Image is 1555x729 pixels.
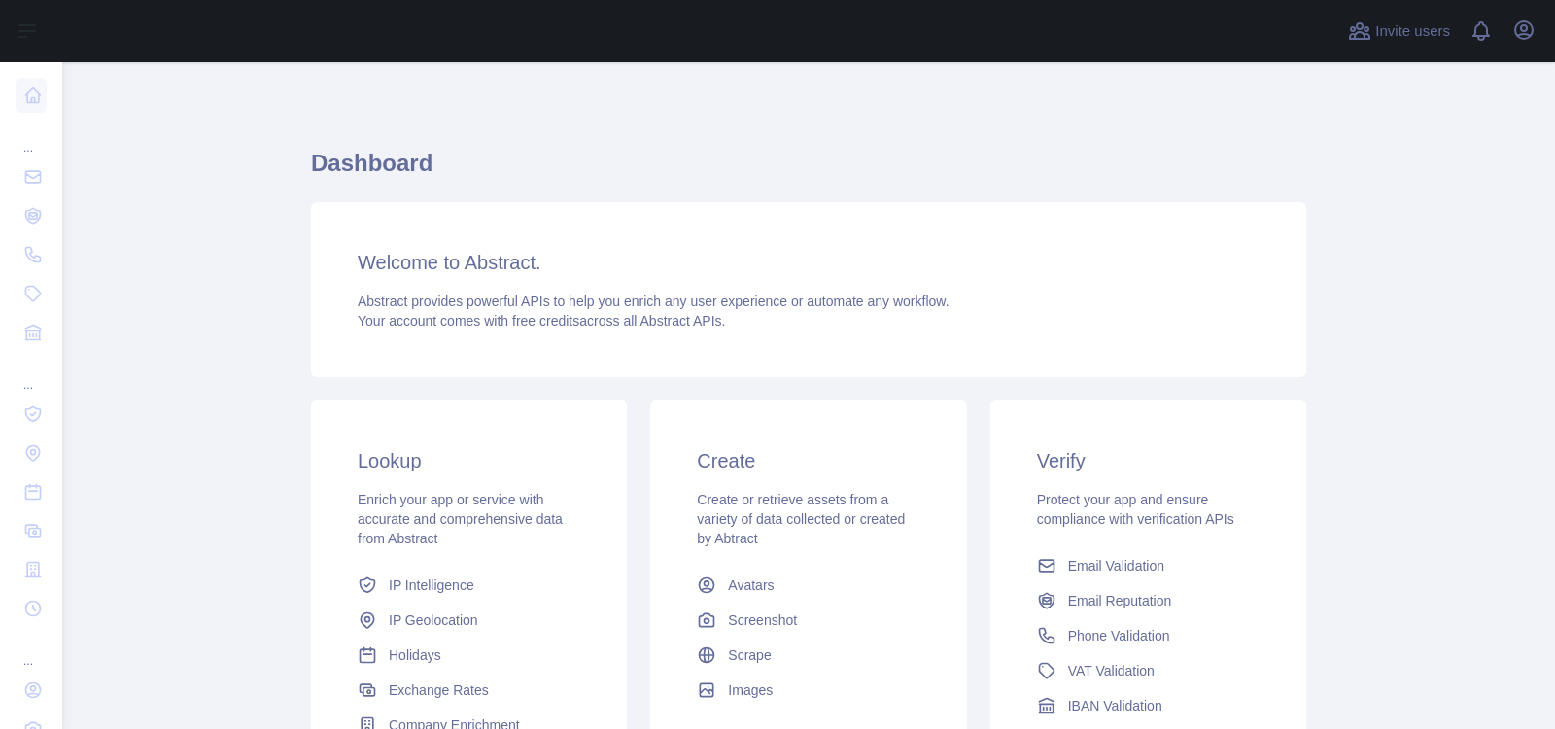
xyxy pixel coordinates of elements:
[728,575,774,595] span: Avatars
[1029,548,1267,583] a: Email Validation
[1037,447,1260,474] h3: Verify
[697,492,905,546] span: Create or retrieve assets from a variety of data collected or created by Abtract
[350,603,588,638] a: IP Geolocation
[16,117,47,156] div: ...
[689,673,927,708] a: Images
[1068,661,1155,680] span: VAT Validation
[389,645,441,665] span: Holidays
[311,148,1306,194] h1: Dashboard
[1375,20,1450,43] span: Invite users
[1029,583,1267,618] a: Email Reputation
[728,680,773,700] span: Images
[1068,696,1162,715] span: IBAN Validation
[728,645,771,665] span: Scrape
[728,610,797,630] span: Screenshot
[350,638,588,673] a: Holidays
[16,354,47,393] div: ...
[1068,626,1170,645] span: Phone Validation
[389,575,474,595] span: IP Intelligence
[16,630,47,669] div: ...
[1068,556,1164,575] span: Email Validation
[350,568,588,603] a: IP Intelligence
[358,492,563,546] span: Enrich your app or service with accurate and comprehensive data from Abstract
[1029,618,1267,653] a: Phone Validation
[358,294,950,309] span: Abstract provides powerful APIs to help you enrich any user experience or automate any workflow.
[350,673,588,708] a: Exchange Rates
[1037,492,1234,527] span: Protect your app and ensure compliance with verification APIs
[389,610,478,630] span: IP Geolocation
[512,313,579,329] span: free credits
[358,249,1260,276] h3: Welcome to Abstract.
[358,313,725,329] span: Your account comes with across all Abstract APIs.
[358,447,580,474] h3: Lookup
[1068,591,1172,610] span: Email Reputation
[689,638,927,673] a: Scrape
[1029,688,1267,723] a: IBAN Validation
[1344,16,1454,47] button: Invite users
[697,447,919,474] h3: Create
[689,603,927,638] a: Screenshot
[389,680,489,700] span: Exchange Rates
[1029,653,1267,688] a: VAT Validation
[689,568,927,603] a: Avatars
